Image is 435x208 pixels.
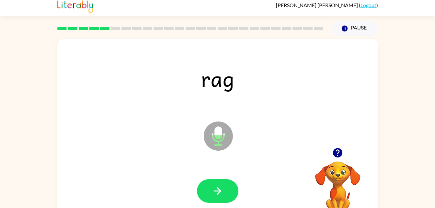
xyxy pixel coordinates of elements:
[191,62,244,95] span: rag
[361,2,376,8] a: Logout
[276,2,378,8] div: ( )
[276,2,359,8] span: [PERSON_NAME] [PERSON_NAME]
[331,21,378,36] button: Pause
